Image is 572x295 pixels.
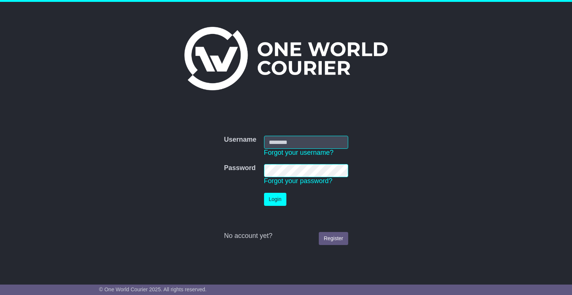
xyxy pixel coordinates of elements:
[224,136,256,144] label: Username
[264,177,333,185] a: Forgot your password?
[264,193,286,206] button: Login
[184,27,388,90] img: One World
[99,286,207,292] span: © One World Courier 2025. All rights reserved.
[224,164,255,172] label: Password
[264,149,334,156] a: Forgot your username?
[319,232,348,245] a: Register
[224,232,348,240] div: No account yet?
